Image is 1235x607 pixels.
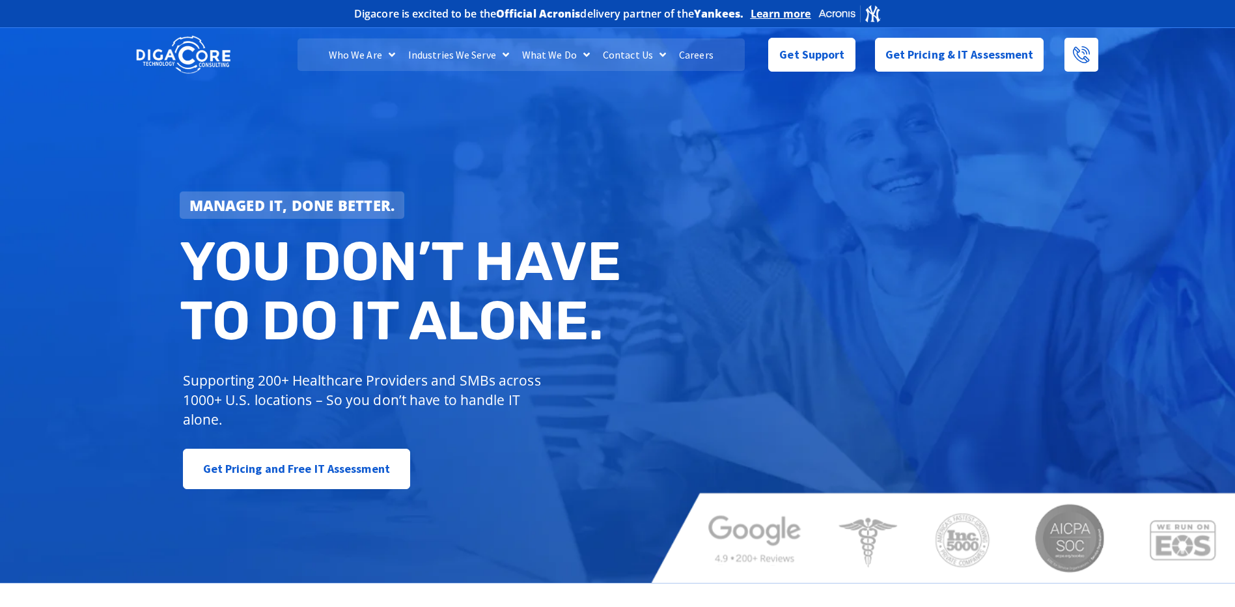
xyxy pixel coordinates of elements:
[694,7,744,21] b: Yankees.
[768,38,855,72] a: Get Support
[180,191,405,219] a: Managed IT, done better.
[189,195,395,215] strong: Managed IT, done better.
[875,38,1044,72] a: Get Pricing & IT Assessment
[298,38,744,71] nav: Menu
[180,232,628,351] h2: You don’t have to do IT alone.
[596,38,673,71] a: Contact Us
[136,35,230,76] img: DigaCore Technology Consulting
[516,38,596,71] a: What We Do
[183,371,547,429] p: Supporting 200+ Healthcare Providers and SMBs across 1000+ U.S. locations – So you don’t have to ...
[818,4,881,23] img: Acronis
[496,7,581,21] b: Official Acronis
[354,8,744,19] h2: Digacore is excited to be the delivery partner of the
[673,38,720,71] a: Careers
[183,449,410,489] a: Get Pricing and Free IT Assessment
[885,42,1034,68] span: Get Pricing & IT Assessment
[402,38,516,71] a: Industries We Serve
[203,456,390,482] span: Get Pricing and Free IT Assessment
[751,7,811,20] a: Learn more
[322,38,402,71] a: Who We Are
[779,42,844,68] span: Get Support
